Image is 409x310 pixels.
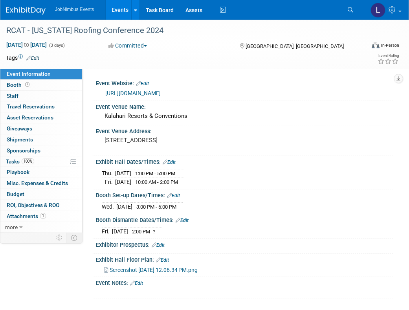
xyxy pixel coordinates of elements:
[7,93,18,99] span: Staff
[163,160,176,165] a: Edit
[7,125,32,132] span: Giveaways
[22,158,34,164] span: 100%
[105,137,211,144] pre: [STREET_ADDRESS]
[104,267,198,273] a: Screenshot [DATE] 12.06.34 PM.png
[7,82,31,88] span: Booth
[102,203,116,211] td: Wed.
[96,254,393,264] div: Exhibit Hall Floor Plan:
[96,77,393,88] div: Event Website:
[53,233,66,243] td: Personalize Event Tab Strip
[136,81,149,86] a: Edit
[110,267,198,273] span: Screenshot [DATE] 12.06.34 PM.png
[0,145,82,156] a: Sponsorships
[115,178,131,186] td: [DATE]
[115,169,131,178] td: [DATE]
[7,191,24,197] span: Budget
[48,43,65,48] span: (3 days)
[0,134,82,145] a: Shipments
[96,277,393,287] div: Event Notes:
[7,103,55,110] span: Travel Reservations
[0,222,82,233] a: more
[102,169,115,178] td: Thu.
[40,213,46,219] span: 1
[0,156,82,167] a: Tasks100%
[6,54,39,62] td: Tags
[0,211,82,222] a: Attachments1
[246,43,344,49] span: [GEOGRAPHIC_DATA], [GEOGRAPHIC_DATA]
[7,169,29,175] span: Playbook
[135,171,175,176] span: 1:00 PM - 5:00 PM
[0,200,82,211] a: ROI, Objectives & ROO
[6,158,34,165] span: Tasks
[372,42,380,48] img: Format-Inperson.png
[96,214,393,224] div: Booth Dismantle Dates/Times:
[132,229,155,235] span: 2:00 PM -
[370,3,385,18] img: Laly Matos
[112,227,128,236] td: [DATE]
[96,101,393,111] div: Event Venue Name:
[6,41,47,48] span: [DATE] [DATE]
[339,41,399,53] div: Event Format
[96,189,393,200] div: Booth Set-up Dates/Times:
[0,69,82,79] a: Event Information
[0,178,82,189] a: Misc. Expenses & Credits
[7,136,33,143] span: Shipments
[0,123,82,134] a: Giveaways
[0,189,82,200] a: Budget
[136,204,176,210] span: 3:00 PM - 6:00 PM
[23,42,30,48] span: to
[24,82,31,88] span: Booth not reserved yet
[6,7,46,15] img: ExhibitDay
[105,90,161,96] a: [URL][DOMAIN_NAME]
[116,203,132,211] td: [DATE]
[0,167,82,178] a: Playbook
[96,239,393,249] div: Exhibitor Prospectus:
[378,54,399,58] div: Event Rating
[5,224,18,230] span: more
[156,257,169,263] a: Edit
[153,229,155,235] span: ?
[152,242,165,248] a: Edit
[130,281,143,286] a: Edit
[96,125,393,135] div: Event Venue Address:
[7,202,59,208] span: ROI, Objectives & ROO
[7,71,51,77] span: Event Information
[0,91,82,101] a: Staff
[96,156,393,166] div: Exhibit Hall Dates/Times:
[0,101,82,112] a: Travel Reservations
[7,213,46,219] span: Attachments
[106,42,150,50] button: Committed
[0,112,82,123] a: Asset Reservations
[7,147,40,154] span: Sponsorships
[381,42,399,48] div: In-Person
[55,7,94,12] span: JobNimbus Events
[167,193,180,198] a: Edit
[102,227,112,236] td: Fri.
[7,114,53,121] span: Asset Reservations
[66,233,83,243] td: Toggle Event Tabs
[176,218,189,223] a: Edit
[135,179,178,185] span: 10:00 AM - 2:00 PM
[102,110,387,122] div: Kalahari Resorts & Conventions
[102,178,115,186] td: Fri.
[26,55,39,61] a: Edit
[7,180,68,186] span: Misc. Expenses & Credits
[0,80,82,90] a: Booth
[4,24,360,38] div: RCAT - [US_STATE] Roofing Conference 2024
